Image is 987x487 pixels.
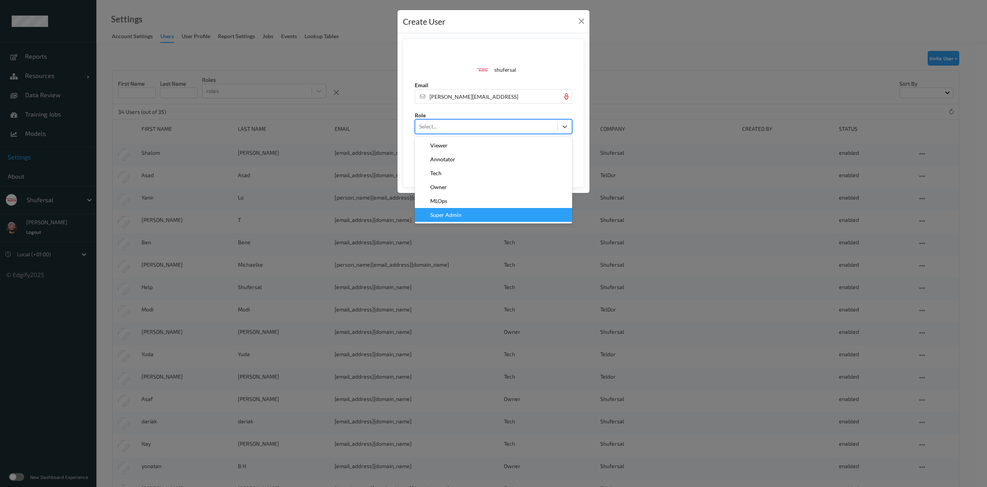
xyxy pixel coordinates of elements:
[430,211,461,219] span: Super Admin
[415,81,428,89] label: Email
[415,112,426,119] label: Role
[430,183,447,191] span: Owner
[430,197,447,205] span: MLOps
[430,169,441,177] span: Tech
[403,15,445,28] div: Create User
[430,156,455,163] span: Annotator
[494,66,516,74] div: shufersal
[430,142,448,149] span: Viewer
[576,16,587,27] button: Close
